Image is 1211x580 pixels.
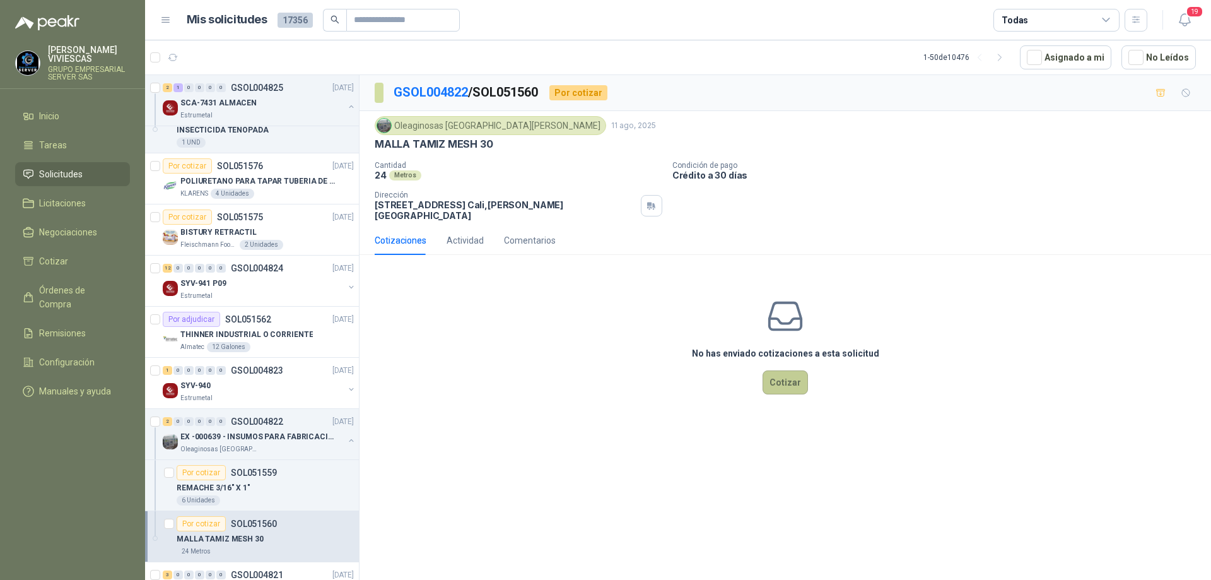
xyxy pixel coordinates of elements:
div: Comentarios [504,234,556,247]
div: 0 [216,571,226,579]
p: SOL051559 [231,468,277,477]
p: [DATE] [332,314,354,326]
div: 1 [173,83,183,92]
div: 0 [206,417,215,426]
p: Dirección [375,191,636,199]
p: SOL051576 [217,162,263,170]
p: EX -000639 - INSUMOS PARA FABRICACION DE MALLA TAM [180,431,337,443]
p: Crédito a 30 días [672,170,1206,181]
p: GRUPO EMPRESARIAL SERVER SAS [48,66,130,81]
a: Por cotizarSOL051560MALLA TAMIZ MESH 3024 Metros [145,511,359,562]
p: Oleaginosas [GEOGRAPHIC_DATA][PERSON_NAME] [180,444,260,454]
span: search [331,15,339,24]
p: GSOL004821 [231,571,283,579]
img: Company Logo [163,434,178,449]
p: Condición de pago [672,161,1206,170]
span: Configuración [39,355,95,369]
div: 24 Metros [177,547,216,557]
div: 0 [173,366,183,375]
div: 0 [173,264,183,273]
p: THINNER INDUSTRIAL O CORRIENTE [180,329,313,341]
p: 24 [375,170,387,181]
div: 1 UND [177,138,206,148]
img: Logo peakr [15,15,79,30]
div: 0 [206,264,215,273]
div: 3 [163,571,172,579]
p: [STREET_ADDRESS] Cali , [PERSON_NAME][GEOGRAPHIC_DATA] [375,199,636,221]
p: [DATE] [332,211,354,223]
a: Licitaciones [15,191,130,215]
p: / SOL051560 [394,83,539,102]
img: Company Logo [163,332,178,347]
div: 0 [195,417,204,426]
p: [PERSON_NAME] VIVIESCAS [48,45,130,63]
div: Por cotizar [177,465,226,480]
span: Tareas [39,138,67,152]
p: GSOL004824 [231,264,283,273]
div: 0 [206,366,215,375]
span: 19 [1186,6,1203,18]
div: 1 - 50 de 10476 [923,47,1010,68]
a: Manuales y ayuda [15,379,130,403]
div: 6 Unidades [177,495,220,506]
div: 0 [216,366,226,375]
p: MALLA TAMIZ MESH 30 [177,533,264,545]
a: Configuración [15,350,130,374]
a: Inicio [15,104,130,128]
p: SCA-7431 ALMACEN [180,97,257,109]
span: Negociaciones [39,225,97,239]
p: [DATE] [332,82,354,94]
p: [DATE] [332,365,354,377]
div: Por cotizar [163,210,212,225]
p: Almatec [180,342,204,352]
img: Company Logo [377,119,391,133]
a: 1 0 0 0 0 0 GSOL004823[DATE] Company LogoSYV-940Estrumetal [163,363,356,403]
p: [DATE] [332,416,354,428]
div: 12 [163,264,172,273]
div: Actividad [447,234,484,247]
p: SYV-940 [180,380,211,392]
a: 2 1 0 0 0 0 GSOL004825[DATE] Company LogoSCA-7431 ALMACENEstrumetal [163,80,356,121]
p: POLIURETANO PARA TAPAR TUBERIA DE SENSORES DE NIVEL DEL BANCO DE HIELO [180,175,337,187]
a: Solicitudes [15,162,130,186]
span: 17356 [278,13,313,28]
p: Estrumetal [180,291,213,301]
div: 2 Unidades [240,240,283,250]
div: 0 [184,264,194,273]
div: 0 [206,571,215,579]
div: 0 [206,83,215,92]
div: Cotizaciones [375,234,426,247]
p: 11 ago, 2025 [611,120,656,132]
span: Licitaciones [39,196,86,210]
div: 2 [163,83,172,92]
img: Company Logo [16,51,40,75]
div: Por cotizar [177,516,226,531]
span: Cotizar [39,254,68,268]
span: Manuales y ayuda [39,384,111,398]
a: Por cotizarSOL051579INSECTICIDA TENOPADA1 UND [145,102,359,153]
a: Cotizar [15,249,130,273]
p: GSOL004825 [231,83,283,92]
a: 12 0 0 0 0 0 GSOL004824[DATE] Company LogoSYV-941 P09Estrumetal [163,261,356,301]
div: 0 [184,366,194,375]
p: [DATE] [332,263,354,275]
p: [DATE] [332,160,354,172]
a: Negociaciones [15,220,130,244]
div: 0 [195,83,204,92]
p: SOL051560 [231,519,277,528]
div: 0 [195,264,204,273]
div: 0 [195,366,204,375]
button: Cotizar [763,370,808,394]
div: 0 [216,264,226,273]
div: 0 [173,417,183,426]
div: 0 [216,83,226,92]
div: 0 [216,417,226,426]
img: Company Logo [163,179,178,194]
h1: Mis solicitudes [187,11,267,29]
p: INSECTICIDA TENOPADA [177,124,269,136]
span: Remisiones [39,326,86,340]
p: BISTURY RETRACTIL [180,227,257,239]
p: SOL051562 [225,315,271,324]
a: 2 0 0 0 0 0 GSOL004822[DATE] Company LogoEX -000639 - INSUMOS PARA FABRICACION DE MALLA TAMOleagi... [163,414,356,454]
div: 0 [184,83,194,92]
